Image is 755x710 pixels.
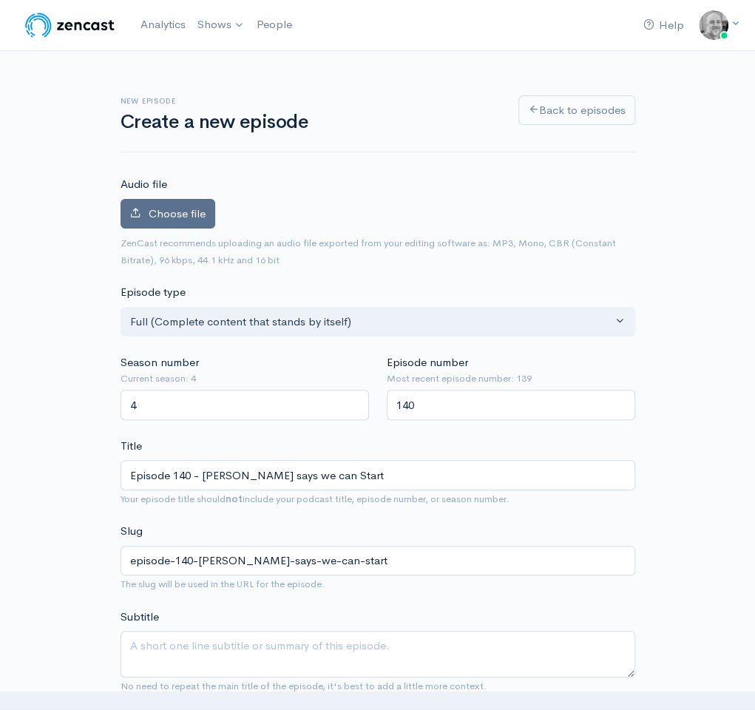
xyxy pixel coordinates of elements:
[130,314,612,331] div: Full (Complete content that stands by itself)
[121,460,635,490] input: What is the episode's title?
[121,680,487,692] small: No need to repeat the main title of the episode, it's best to add a little more context.
[121,371,369,386] small: Current season: 4
[121,284,186,301] label: Episode type
[121,112,501,133] h1: Create a new episode
[23,10,117,40] img: ZenCast Logo
[518,95,635,126] a: Back to episodes
[121,546,635,576] input: title-of-episode
[121,237,616,266] small: ZenCast recommends uploading an audio file exported from your editing software as: MP3, Mono, CBR...
[226,493,243,505] strong: not
[121,523,143,540] label: Slug
[121,390,369,420] input: Enter season number for this episode
[699,10,728,40] img: ...
[251,9,298,41] a: People
[121,97,501,105] h6: New episode
[387,390,635,420] input: Enter episode number
[121,493,509,505] small: Your episode title should include your podcast title, episode number, or season number.
[135,9,192,41] a: Analytics
[637,10,690,41] a: Help
[387,354,468,371] label: Episode number
[149,206,206,220] span: Choose file
[121,354,199,371] label: Season number
[121,578,325,590] small: The slug will be used in the URL for the episode.
[121,307,635,337] button: Full (Complete content that stands by itself)
[192,9,251,41] a: Shows
[121,438,142,455] label: Title
[121,176,167,193] label: Audio file
[121,609,159,626] label: Subtitle
[387,371,635,386] small: Most recent episode number: 139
